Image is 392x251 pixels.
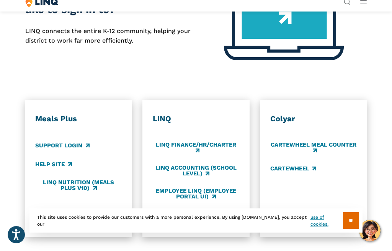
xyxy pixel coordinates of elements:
[310,214,343,228] a: use of cookies.
[153,141,239,154] a: LINQ Finance/HR/Charter
[270,141,357,154] a: CARTEWHEEL Meal Counter
[35,179,122,192] a: LINQ Nutrition (Meals Plus v10)
[270,164,316,173] a: CARTEWHEEL
[35,114,122,124] h3: Meals Plus
[153,164,239,177] a: LINQ Accounting (school level)
[153,114,239,124] h3: LINQ
[35,141,89,150] a: Support Login
[29,208,363,233] div: This site uses cookies to provide our customers with a more personal experience. By using [DOMAIN...
[270,114,357,124] h3: Colyar
[153,187,239,200] a: Employee LINQ (Employee Portal UI)
[359,220,381,241] button: Hello, have a question? Let’s chat.
[25,26,191,45] p: LINQ connects the entire K‑12 community, helping your district to work far more efficiently.
[35,160,72,168] a: Help Site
